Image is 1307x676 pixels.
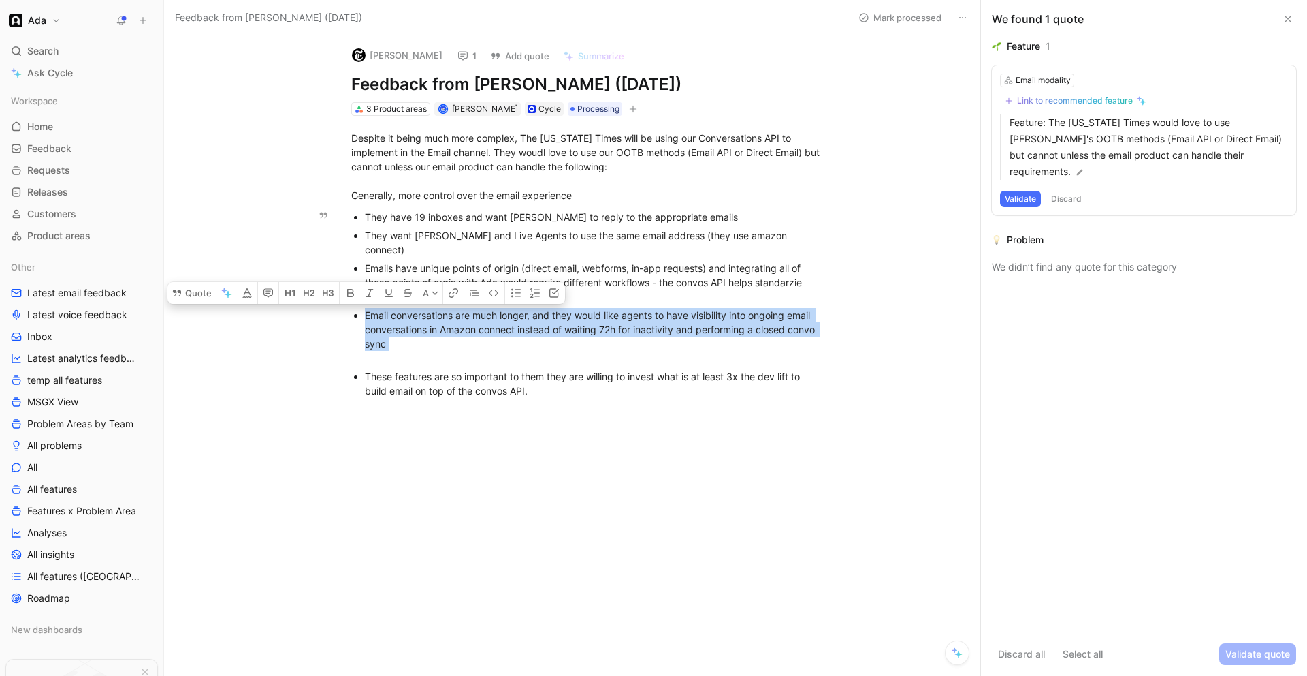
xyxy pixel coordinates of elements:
[557,46,630,65] button: Summarize
[1000,93,1151,109] button: Link to recommended feature
[1000,191,1041,207] button: Validate
[419,282,442,304] button: A
[5,63,158,83] a: Ask Cycle
[5,501,158,521] a: Features x Problem Area
[5,457,158,478] a: All
[365,369,822,398] div: These features are so important to them they are willing to invest what is at least 3x the dev li...
[27,286,127,300] span: Latest email feedback
[1046,191,1086,207] button: Discard
[27,229,91,243] span: Product areas
[1017,95,1133,106] div: Link to recommended feature
[578,50,624,62] span: Summarize
[5,326,158,347] a: Inbox
[484,46,555,65] button: Add quote
[351,74,822,95] h1: Feedback from [PERSON_NAME] ([DATE])
[5,588,158,609] a: Roadmap
[27,164,70,177] span: Requests
[27,395,78,409] span: MSGX View
[366,102,427,116] div: 3 Product areas
[27,548,74,562] span: All insights
[5,182,158,202] a: Releases
[5,226,158,246] a: Product areas
[1007,38,1040,55] div: Feature
[1075,168,1084,177] img: pen.svg
[9,14,22,27] img: Ada
[5,257,158,277] div: Other
[27,308,127,322] span: Latest voice feedback
[5,414,158,434] a: Problem Areas by Team
[27,120,53,134] span: Home
[11,260,35,274] span: Other
[27,185,68,199] span: Releases
[27,482,77,496] span: All features
[11,623,82,636] span: New dashboards
[5,544,158,565] a: All insights
[992,42,1001,51] img: 🌱
[5,348,158,369] a: Latest analytics feedback
[27,526,67,540] span: Analyses
[5,619,158,644] div: New dashboards
[5,392,158,412] a: MSGX View
[27,570,142,583] span: All features ([GEOGRAPHIC_DATA])
[5,117,158,137] a: Home
[5,160,158,181] a: Requests
[1056,643,1109,665] button: Select all
[5,619,158,640] div: New dashboards
[167,282,216,304] button: Quote
[568,102,622,116] div: Processing
[27,142,71,155] span: Feedback
[27,373,102,387] span: temp all features
[577,102,619,116] span: Processing
[1046,38,1050,55] div: 1
[1016,74,1071,87] div: Email modality
[5,138,158,159] a: Feedback
[27,439,82,452] span: All problems
[5,11,64,30] button: AdaAda
[27,504,136,518] span: Features x Problem Area
[992,259,1296,275] div: We didn’t find any quote for this category
[352,48,366,62] img: logo
[5,305,158,325] a: Latest voice feedback
[27,43,59,59] span: Search
[346,45,449,65] button: logo[PERSON_NAME]
[175,10,362,26] span: Feedback from [PERSON_NAME] ([DATE])
[365,261,822,304] div: Emails have unique points of origin (direct email, webforms, in-app requests) and integrating all...
[440,106,447,113] img: avatar
[5,41,158,61] div: Search
[365,308,822,365] div: Email conversations are much longer, and they would like agents to have visibility into ongoing e...
[365,210,822,224] div: They have 19 inboxes and want [PERSON_NAME] to reply to the appropriate emails
[5,257,158,609] div: OtherLatest email feedbackLatest voice feedbackInboxLatest analytics feedbacktemp all featuresMSG...
[27,330,52,343] span: Inbox
[992,235,1001,245] img: 💡
[451,46,483,65] button: 1
[1007,232,1044,248] div: Problem
[27,591,70,605] span: Roadmap
[5,283,158,303] a: Latest email feedback
[5,91,158,111] div: Workspace
[5,523,158,543] a: Analyses
[5,479,158,500] a: All features
[852,8,948,27] button: Mark processed
[5,204,158,224] a: Customers
[11,94,58,108] span: Workspace
[27,461,37,474] span: All
[452,104,518,114] span: [PERSON_NAME]
[1010,114,1288,180] p: Feature: The [US_STATE] Times would love to use [PERSON_NAME]'s OOTB methods (Email API or Direct...
[27,352,140,365] span: Latest analytics feedback
[1219,643,1296,665] button: Validate quote
[538,102,561,116] div: Cycle
[28,14,46,27] h1: Ada
[992,643,1051,665] button: Discard all
[992,11,1084,27] div: We found 1 quote
[27,207,76,221] span: Customers
[351,131,822,202] div: Despite it being much more complex, The [US_STATE] Times will be using our Conversations API to i...
[5,566,158,587] a: All features ([GEOGRAPHIC_DATA])
[27,65,73,81] span: Ask Cycle
[5,435,158,456] a: All problems
[27,417,133,431] span: Problem Areas by Team
[365,228,822,257] div: They want [PERSON_NAME] and Live Agents to use the same email address (they use amazon connect)
[5,370,158,390] a: temp all features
